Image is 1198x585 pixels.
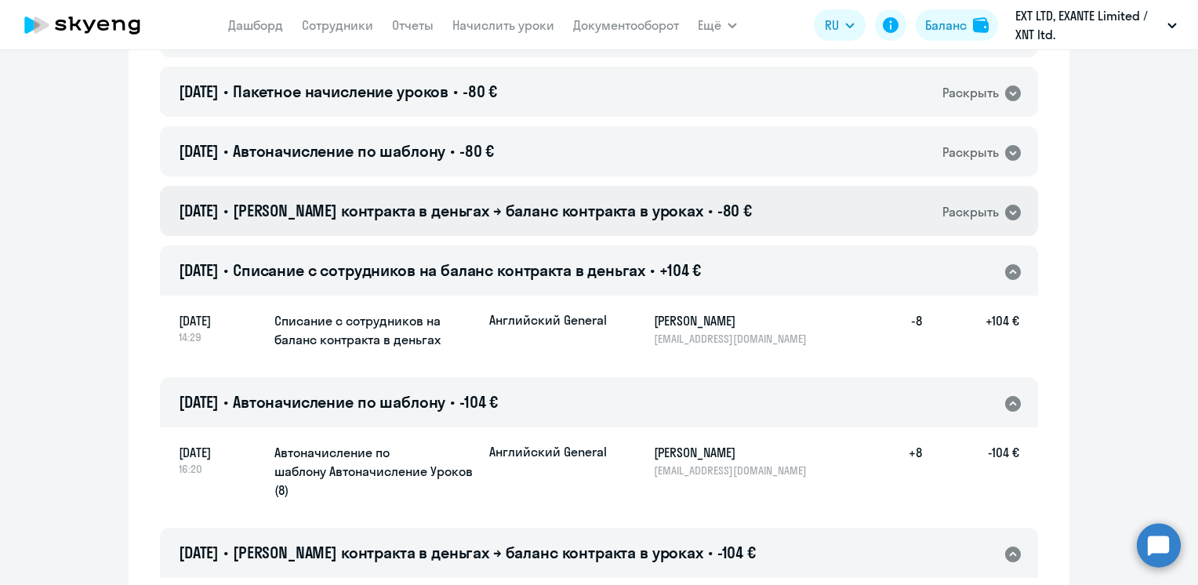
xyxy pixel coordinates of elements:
button: Балансbalance [916,9,998,41]
span: -80 € [717,201,752,220]
span: Списание с сотрудников на баланс контракта в деньгах [233,260,645,280]
span: • [650,260,655,280]
h5: -104 € [922,443,1019,478]
p: EXT LTD, ‎EXANTE Limited / XNT ltd. [1015,6,1161,44]
p: [EMAIL_ADDRESS][DOMAIN_NAME] [654,332,815,346]
img: balance [973,17,989,33]
span: • [450,141,455,161]
span: -80 € [463,82,497,101]
h5: +8 [872,443,922,478]
h5: +104 € [922,311,1019,346]
span: RU [825,16,839,35]
span: -80 € [459,141,494,161]
h5: Списание с сотрудников на баланс контракта в деньгах [274,311,477,349]
div: Раскрыть [942,202,999,222]
span: • [223,82,228,101]
span: Автоначисление по шаблону [233,141,445,161]
span: Ещё [698,16,721,35]
span: [DATE] [179,82,219,101]
p: Английский General [489,443,607,460]
span: [DATE] [179,260,219,280]
span: -104 € [717,543,756,562]
a: Документооборот [573,17,679,33]
span: • [223,260,228,280]
a: Отчеты [392,17,434,33]
h5: -8 [872,311,922,346]
h5: [PERSON_NAME] [654,443,815,462]
span: +104 € [659,260,701,280]
span: [PERSON_NAME] контракта в деньгах → баланс контракта в уроках [233,201,703,220]
span: • [708,201,713,220]
span: [DATE] [179,392,219,412]
span: • [223,543,228,562]
div: Раскрыть [942,83,999,103]
h5: [PERSON_NAME] [654,311,815,330]
span: [DATE] [179,201,219,220]
span: [DATE] [179,311,262,330]
p: Английский General [489,311,607,329]
span: 14:29 [179,330,262,344]
div: Баланс [925,16,967,35]
button: EXT LTD, ‎EXANTE Limited / XNT ltd. [1007,6,1185,44]
h5: Автоначисление по шаблону Автоначисление Уроков (8) [274,443,477,500]
span: • [223,392,228,412]
span: • [453,82,458,101]
button: RU [814,9,866,41]
span: [DATE] [179,543,219,562]
span: • [450,392,455,412]
div: Раскрыть [942,143,999,162]
span: -104 € [459,392,498,412]
span: 16:20 [179,462,262,476]
p: [EMAIL_ADDRESS][DOMAIN_NAME] [654,463,815,478]
a: Начислить уроки [452,17,554,33]
a: Дашборд [228,17,283,33]
span: • [223,201,228,220]
a: Сотрудники [302,17,373,33]
span: [PERSON_NAME] контракта в деньгах → баланс контракта в уроках [233,543,703,562]
span: Автоначисление по шаблону [233,392,445,412]
span: • [223,141,228,161]
span: [DATE] [179,443,262,462]
span: • [708,543,713,562]
span: Пакетное начисление уроков [233,82,448,101]
button: Ещё [698,9,737,41]
span: [DATE] [179,141,219,161]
